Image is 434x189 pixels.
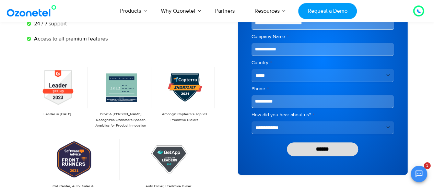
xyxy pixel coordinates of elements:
p: Frost & [PERSON_NAME] Recognizes Ozonetel's Speech Analytics for Product Innovation [93,111,148,129]
label: How did you hear about us? [251,111,394,118]
p: Leader in [DATE] [30,111,85,117]
label: Country [251,59,394,66]
span: 3 [424,162,431,169]
a: Request a Demo [298,3,357,19]
button: Open chat [411,166,427,182]
span: Access to all premium features [32,35,108,43]
span: 24 / 7 support [32,20,67,28]
label: Company Name [251,33,394,40]
label: Phone [251,85,394,92]
p: Amongst Capterra’s Top 20 Predictive Dialers [157,111,211,123]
